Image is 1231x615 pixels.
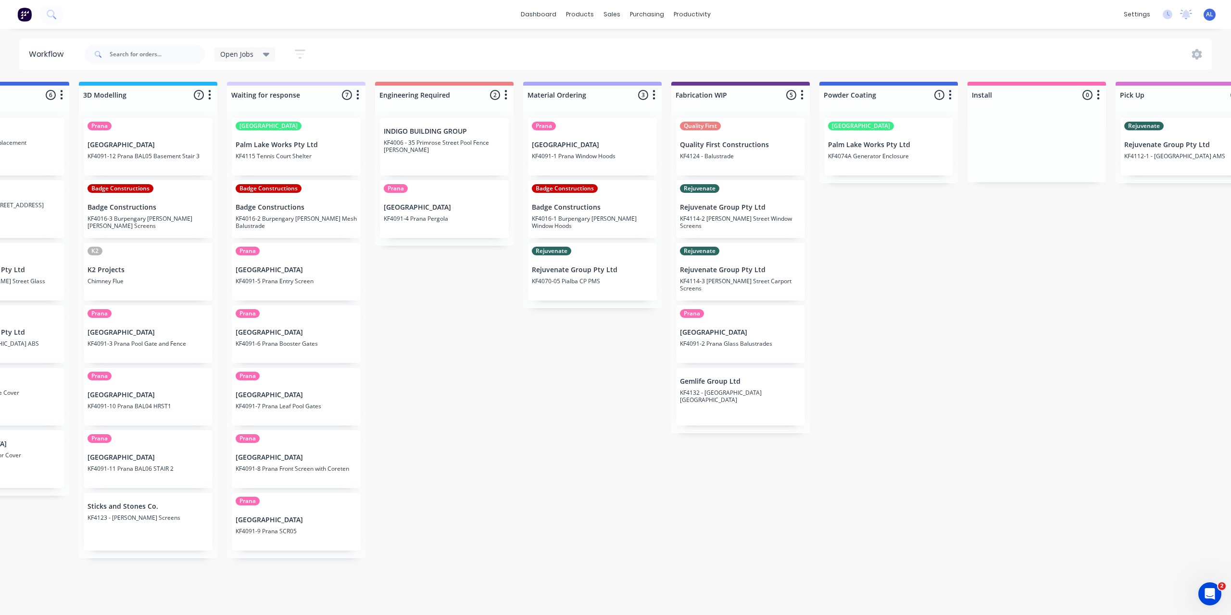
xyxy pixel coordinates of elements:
[680,247,719,255] div: Rejuvenate
[680,122,721,130] div: Quality First
[680,328,801,337] p: [GEOGRAPHIC_DATA]
[828,122,894,130] div: [GEOGRAPHIC_DATA]
[88,340,209,347] p: KF4091-3 Prana Pool Gate and Fence
[88,372,112,380] div: Prana
[528,118,657,176] div: Prana[GEOGRAPHIC_DATA]KF4091-1 Prana Window Hoods
[1119,7,1155,22] div: settings
[528,180,657,238] div: Badge ConstructionsBadge ConstructionsKF4016-1 Burpengary [PERSON_NAME] Window Hoods
[532,141,653,149] p: [GEOGRAPHIC_DATA]
[680,152,801,160] p: KF4124 - Balustrade
[380,118,509,176] div: INDIGO BUILDING GROUPKF4006 - 35 Primrose Street Pool Fence [PERSON_NAME]
[232,118,361,176] div: [GEOGRAPHIC_DATA]Palm Lake Works Pty LtdKF4115 Tennis Court Shelter
[380,180,509,238] div: Prana[GEOGRAPHIC_DATA]KF4091-4 Prana Pergola
[88,402,209,410] p: KF4091-10 Prana BAL04 HRST1
[384,184,408,193] div: Prana
[88,247,102,255] div: K2
[532,122,556,130] div: Prana
[1124,122,1164,130] div: Rejuvenate
[236,152,357,160] p: KF4115 Tennis Court Shelter
[680,215,801,229] p: KF4114-2 [PERSON_NAME] Street Window Screens
[84,493,213,551] div: Sticks and Stones Co.KF4123 - [PERSON_NAME] Screens
[236,277,357,285] p: KF4091-5 Prana Entry Screen
[384,139,505,153] p: KF4006 - 35 Primrose Street Pool Fence [PERSON_NAME]
[236,309,260,318] div: Prana
[84,243,213,301] div: K2K2 ProjectsChimney Flue
[236,527,357,535] p: KF4091-9 Prana SCR05
[532,277,653,285] p: KF4070-05 Pialba CP PMS
[88,184,153,193] div: Badge Constructions
[532,266,653,274] p: Rejuvenate Group Pty Ltd
[88,152,209,160] p: KF4091-12 Prana BAL05 Basement Stair 3
[236,340,357,347] p: KF4091-6 Prana Booster Gates
[88,215,209,229] p: KF4016-3 Burpengary [PERSON_NAME] [PERSON_NAME] Screens
[532,203,653,212] p: Badge Constructions
[680,389,801,403] p: KF4132 - [GEOGRAPHIC_DATA] [GEOGRAPHIC_DATA]
[561,7,599,22] div: products
[384,215,505,222] p: KF4091-4 Prana Pergola
[680,277,801,292] p: KF4114-3 [PERSON_NAME] Street Carport Screens
[236,328,357,337] p: [GEOGRAPHIC_DATA]
[220,49,253,59] span: Open Jobs
[680,340,801,347] p: KF4091-2 Prana Glass Balustrades
[236,372,260,380] div: Prana
[676,243,805,301] div: RejuvenateRejuvenate Group Pty LtdKF4114-3 [PERSON_NAME] Street Carport Screens
[532,215,653,229] p: KF4016-1 Burpengary [PERSON_NAME] Window Hoods
[236,391,357,399] p: [GEOGRAPHIC_DATA]
[236,266,357,274] p: [GEOGRAPHIC_DATA]
[88,514,209,521] p: KF4123 - [PERSON_NAME] Screens
[828,141,949,149] p: Palm Lake Works Pty Ltd
[88,328,209,337] p: [GEOGRAPHIC_DATA]
[88,122,112,130] div: Prana
[236,184,301,193] div: Badge Constructions
[669,7,716,22] div: productivity
[84,118,213,176] div: Prana[GEOGRAPHIC_DATA]KF4091-12 Prana BAL05 Basement Stair 3
[232,243,361,301] div: Prana[GEOGRAPHIC_DATA]KF4091-5 Prana Entry Screen
[84,305,213,363] div: Prana[GEOGRAPHIC_DATA]KF4091-3 Prana Pool Gate and Fence
[236,453,357,462] p: [GEOGRAPHIC_DATA]
[88,266,209,274] p: K2 Projects
[680,377,801,386] p: Gemlife Group Ltd
[88,141,209,149] p: [GEOGRAPHIC_DATA]
[676,180,805,238] div: RejuvenateRejuvenate Group Pty LtdKF4114-2 [PERSON_NAME] Street Window Screens
[232,305,361,363] div: Prana[GEOGRAPHIC_DATA]KF4091-6 Prana Booster Gates
[232,493,361,551] div: Prana[GEOGRAPHIC_DATA]KF4091-9 Prana SCR05
[236,141,357,149] p: Palm Lake Works Pty Ltd
[88,502,209,511] p: Sticks and Stones Co.
[532,184,598,193] div: Badge Constructions
[680,266,801,274] p: Rejuvenate Group Pty Ltd
[680,203,801,212] p: Rejuvenate Group Pty Ltd
[236,402,357,410] p: KF4091-7 Prana Leaf Pool Gates
[828,152,949,160] p: KF4074A Generator Enclosure
[236,203,357,212] p: Badge Constructions
[1218,582,1226,590] span: 2
[236,516,357,524] p: [GEOGRAPHIC_DATA]
[236,465,357,472] p: KF4091-8 Prana Front Screen with Coreten
[110,45,205,64] input: Search for orders...
[84,368,213,426] div: Prana[GEOGRAPHIC_DATA]KF4091-10 Prana BAL04 HRST1
[676,305,805,363] div: Prana[GEOGRAPHIC_DATA]KF4091-2 Prana Glass Balustrades
[680,184,719,193] div: Rejuvenate
[528,243,657,301] div: RejuvenateRejuvenate Group Pty LtdKF4070-05 Pialba CP PMS
[236,247,260,255] div: Prana
[84,180,213,238] div: Badge ConstructionsBadge ConstructionsKF4016-3 Burpengary [PERSON_NAME] [PERSON_NAME] Screens
[88,391,209,399] p: [GEOGRAPHIC_DATA]
[680,141,801,149] p: Quality First Constructions
[232,368,361,426] div: Prana[GEOGRAPHIC_DATA]KF4091-7 Prana Leaf Pool Gates
[88,203,209,212] p: Badge Constructions
[88,465,209,472] p: KF4091-11 Prana BAL06 STAIR 2
[1198,582,1221,605] iframe: Intercom live chat
[236,497,260,505] div: Prana
[680,309,704,318] div: Prana
[676,368,805,426] div: Gemlife Group LtdKF4132 - [GEOGRAPHIC_DATA] [GEOGRAPHIC_DATA]
[599,7,625,22] div: sales
[824,118,953,176] div: [GEOGRAPHIC_DATA]Palm Lake Works Pty LtdKF4074A Generator Enclosure
[676,118,805,176] div: Quality FirstQuality First ConstructionsKF4124 - Balustrade
[29,49,68,60] div: Workflow
[88,453,209,462] p: [GEOGRAPHIC_DATA]
[384,127,505,136] p: INDIGO BUILDING GROUP
[17,7,32,22] img: Factory
[532,247,571,255] div: Rejuvenate
[236,122,301,130] div: [GEOGRAPHIC_DATA]
[516,7,561,22] a: dashboard
[236,434,260,443] div: Prana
